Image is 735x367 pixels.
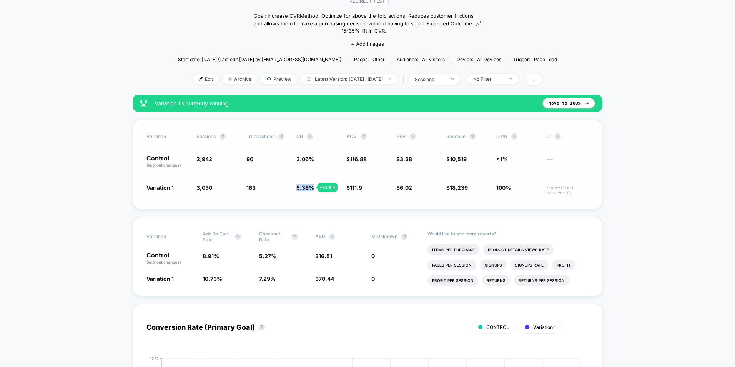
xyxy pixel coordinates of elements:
[400,156,412,162] span: 3.58
[259,253,276,259] span: 5.27 %
[235,234,241,240] button: ?
[450,156,467,162] span: 10,519
[223,74,257,84] span: Archive
[196,133,216,139] span: Sessions
[401,74,409,85] span: |
[315,275,334,282] span: 370.44
[259,275,276,282] span: 7.29 %
[410,133,416,140] button: ?
[246,184,256,191] span: 163
[415,77,446,82] div: sessions
[496,156,508,162] span: <1%
[246,133,274,139] span: Transactions
[296,184,314,191] span: 5.38 %
[427,275,478,286] li: Profit Per Session
[422,57,445,62] span: All Visitors
[278,133,284,140] button: ?
[259,231,288,242] span: Checkout Rate
[451,57,507,62] span: Device:
[396,156,412,162] span: $
[546,133,589,140] span: CI
[552,260,575,270] li: Profit
[296,156,314,162] span: 3.06 %
[546,185,589,195] span: Insufficient data for CI
[203,231,231,242] span: Add To Cart Rate
[350,156,367,162] span: 116.88
[228,77,232,81] img: end
[396,133,406,139] span: PSV
[350,184,362,191] span: 111.9
[473,76,504,82] div: No Filter
[371,234,397,239] span: M Unknown
[351,41,384,47] span: + Add Images
[203,253,219,259] span: 8.91 %
[513,57,557,62] div: Trigger:
[446,184,468,191] span: $
[196,156,212,162] span: 2,942
[140,100,147,107] img: success_star
[371,275,375,282] span: 0
[146,260,181,264] span: (without changes)
[318,183,338,192] div: + 75.9 %
[346,133,357,139] span: AOV
[146,133,189,140] span: Variation
[301,74,397,84] span: Latest Version: [DATE] - [DATE]
[354,57,385,62] div: Pages:
[510,78,512,80] img: end
[397,57,445,62] div: Audience:
[427,244,479,255] li: Items Per Purchase
[146,231,189,242] span: Variation
[193,74,219,84] span: Edit
[546,157,589,168] span: ---
[533,324,556,330] span: Variation 1
[451,78,454,80] img: end
[496,133,539,140] span: OTW
[199,77,203,81] img: edit
[346,184,362,191] span: $
[315,234,325,239] span: ASD
[155,100,535,107] span: Variation 1 is currently winning.
[361,133,367,140] button: ?
[427,260,476,270] li: Pages Per Session
[450,184,468,191] span: 18,239
[146,163,181,167] span: (without changes)
[480,260,507,270] li: Signups
[511,133,517,140] button: ?
[555,133,561,140] button: ?
[178,57,341,62] span: Start date: [DATE] (Last edit [DATE] by [EMAIL_ADDRESS][DOMAIN_NAME])
[483,244,554,255] li: Product Details Views Rate
[427,231,589,237] p: Would like to see more reports?
[150,356,159,360] tspan: 12 %
[446,133,466,139] span: Revenue
[146,184,174,191] span: Variation 1
[254,12,474,35] span: Goal: Increase CVRMethod: Optimize for above the fold actions. Reduces customer frictions and all...
[511,260,548,270] li: Signups Rate
[296,133,303,139] span: CR
[469,133,476,140] button: ?
[246,156,253,162] span: 90
[346,156,367,162] span: $
[482,275,510,286] li: Returns
[220,133,226,140] button: ?
[371,253,375,259] span: 0
[389,78,391,80] img: end
[329,234,335,240] button: ?
[259,324,265,330] button: ?
[315,253,332,259] span: 316.51
[400,184,412,191] span: 6.02
[261,74,297,84] span: Preview
[146,275,174,282] span: Variation 1
[477,57,501,62] span: all devices
[486,324,509,330] span: CONTROL
[401,234,407,240] button: ?
[496,184,511,191] span: 100%
[514,275,569,286] li: Returns Per Session
[203,275,222,282] span: 10.73 %
[543,98,595,108] button: Move to 100%
[291,234,298,240] button: ?
[372,57,385,62] span: other
[196,184,212,191] span: 3,030
[446,156,467,162] span: $
[146,252,195,265] p: Control
[307,77,311,81] img: calendar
